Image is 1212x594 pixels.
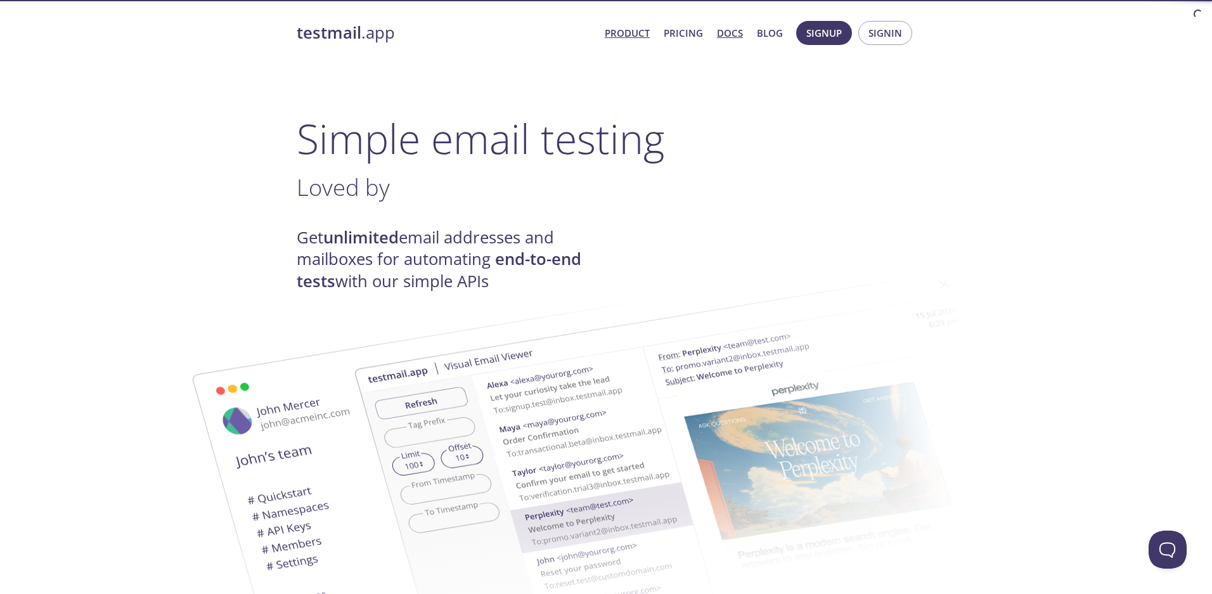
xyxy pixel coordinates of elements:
[717,25,743,41] a: Docs
[806,25,842,41] span: Signup
[868,25,902,41] span: Signin
[297,171,390,203] span: Loved by
[605,25,650,41] a: Product
[297,22,361,44] strong: testmail
[757,25,783,41] a: Blog
[1149,531,1187,569] iframe: Help Scout Beacon - Open
[297,227,606,292] h4: Get email addresses and mailboxes for automating with our simple APIs
[664,25,703,41] a: Pricing
[297,22,595,44] a: testmail.app
[297,248,581,292] strong: end-to-end tests
[796,21,852,45] button: Signup
[323,226,399,249] strong: unlimited
[297,114,915,163] h1: Simple email testing
[858,21,912,45] button: Signin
